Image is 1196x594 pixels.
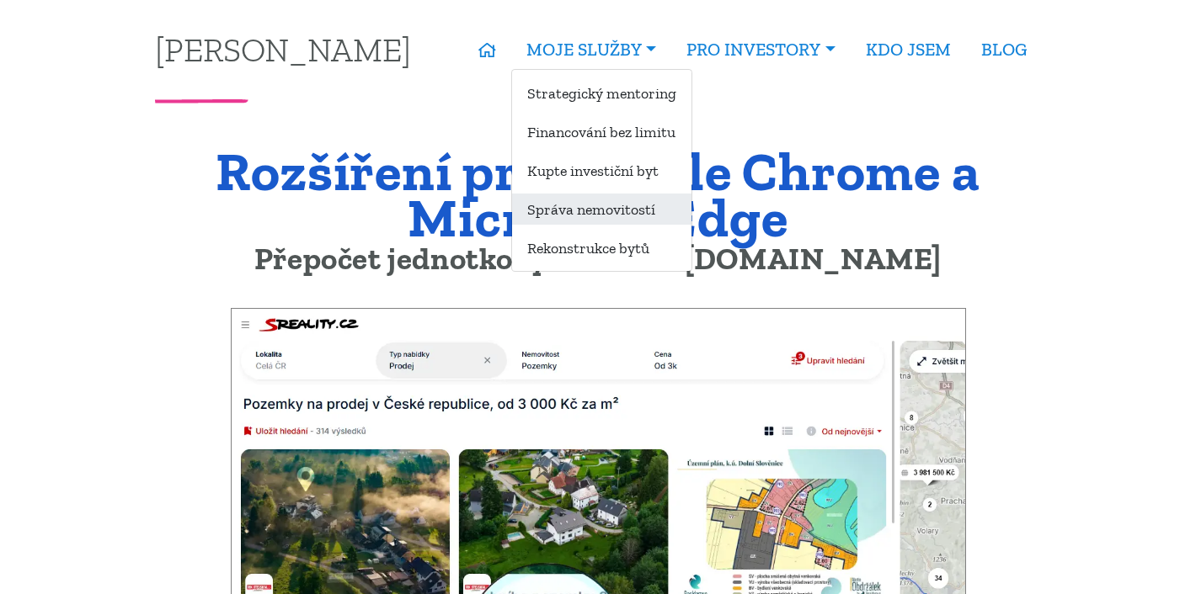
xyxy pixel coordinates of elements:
[155,33,411,66] a: [PERSON_NAME]
[512,194,691,225] a: Správa nemovitostí
[155,245,1042,273] h2: Přepočet jednotkových cen na [DOMAIN_NAME]
[511,30,671,69] a: MOJE SLUŽBY
[671,30,850,69] a: PRO INVESTORY
[851,30,966,69] a: KDO JSEM
[966,30,1042,69] a: BLOG
[512,155,691,186] a: Kupte investiční byt
[512,77,691,109] a: Strategický mentoring
[512,116,691,147] a: Financování bez limitu
[155,149,1042,241] h1: Rozšíření pro Google Chrome a Microsoft Edge
[512,232,691,263] a: Rekonstrukce bytů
